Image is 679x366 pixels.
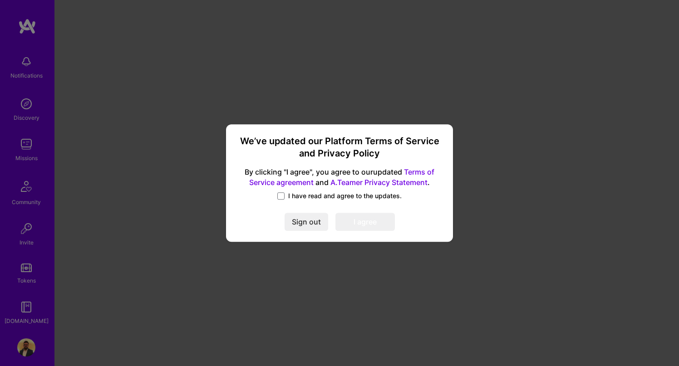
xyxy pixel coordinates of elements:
[237,167,442,188] span: By clicking "I agree", you agree to our updated and .
[335,213,395,231] button: I agree
[285,213,328,231] button: Sign out
[288,191,402,200] span: I have read and agree to the updates.
[330,178,428,187] a: A.Teamer Privacy Statement
[249,168,434,187] a: Terms of Service agreement
[237,135,442,160] h3: We’ve updated our Platform Terms of Service and Privacy Policy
